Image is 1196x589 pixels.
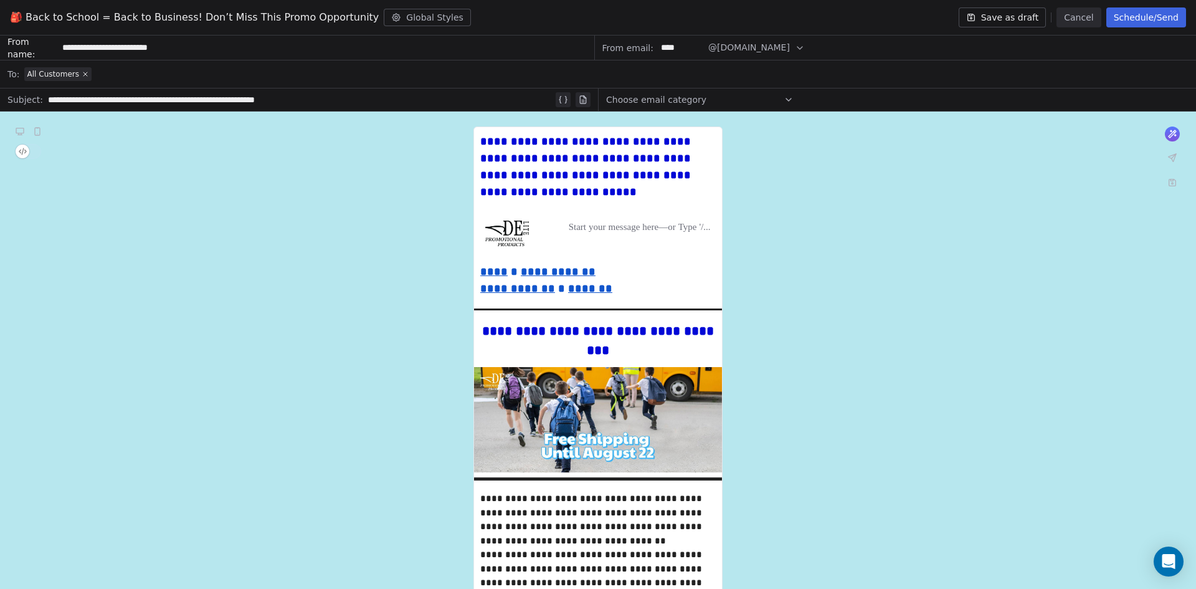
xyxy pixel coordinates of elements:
[606,93,706,106] span: Choose email category
[1056,7,1101,27] button: Cancel
[27,69,79,79] span: All Customers
[7,93,43,110] span: Subject:
[959,7,1046,27] button: Save as draft
[1106,7,1186,27] button: Schedule/Send
[602,42,653,54] span: From email:
[7,68,19,80] span: To:
[10,10,379,25] span: 🎒 Back to School = Back to Business! Don’t Miss This Promo Opportunity
[708,41,790,54] span: @[DOMAIN_NAME]
[384,9,471,26] button: Global Styles
[1154,547,1184,577] div: Open Intercom Messenger
[7,36,57,60] span: From name:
